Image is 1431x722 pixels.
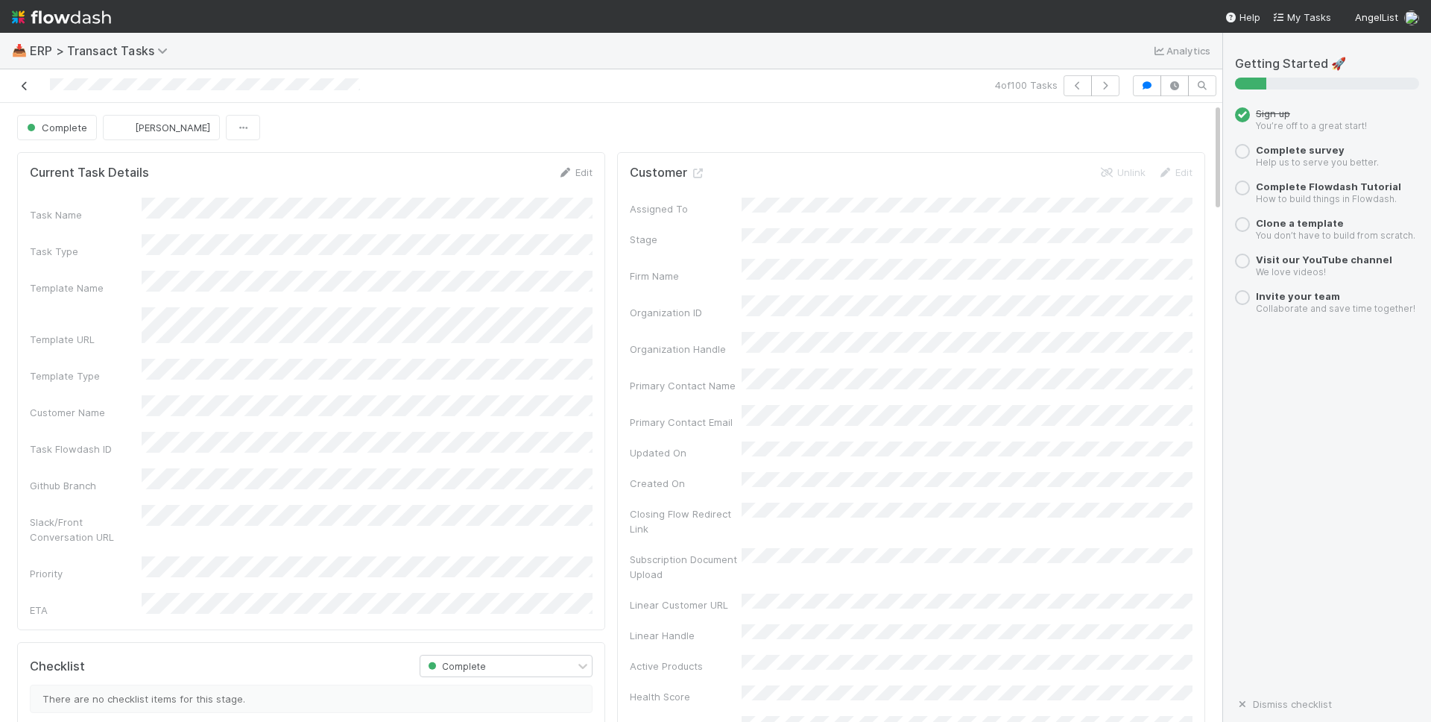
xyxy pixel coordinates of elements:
[1256,266,1326,277] small: We love videos!
[1256,254,1392,266] a: Visit our YouTube channel
[12,4,111,30] img: logo-inverted-e16ddd16eac7371096b0.svg
[12,44,27,57] span: 📥
[135,122,210,134] span: [PERSON_NAME]
[1225,10,1260,25] div: Help
[630,269,742,283] div: Firm Name
[1256,193,1397,204] small: How to build things in Flowdash.
[24,122,87,134] span: Complete
[1256,180,1401,192] a: Complete Flowdash Tutorial
[30,43,175,58] span: ERP > Transact Tasks
[1256,303,1415,314] small: Collaborate and save time together!
[116,120,130,135] img: avatar_11833ecc-818b-4748-aee0-9d6cf8466369.png
[1099,166,1146,178] a: Unlink
[30,244,142,259] div: Task Type
[30,566,142,581] div: Priority
[30,685,593,713] div: There are no checklist items for this stage.
[1256,217,1344,229] a: Clone a template
[1404,10,1419,25] img: avatar_11833ecc-818b-4748-aee0-9d6cf8466369.png
[630,415,742,430] div: Primary Contact Email
[630,659,742,674] div: Active Products
[103,115,220,140] button: [PERSON_NAME]
[630,166,705,180] h5: Customer
[425,661,486,672] span: Complete
[1256,230,1415,241] small: You don’t have to build from scratch.
[30,280,142,295] div: Template Name
[1157,166,1192,178] a: Edit
[630,689,742,704] div: Health Score
[30,166,149,180] h5: Current Task Details
[30,659,85,674] h5: Checklist
[1256,144,1345,156] a: Complete survey
[30,478,142,493] div: Github Branch
[1256,290,1340,302] a: Invite your team
[1235,57,1419,72] h5: Getting Started 🚀
[630,232,742,247] div: Stage
[30,405,142,420] div: Customer Name
[1256,107,1290,119] span: Sign up
[30,442,142,456] div: Task Flowdash ID
[1355,11,1398,23] span: AngelList
[1152,42,1210,60] a: Analytics
[30,207,142,222] div: Task Name
[30,368,142,383] div: Template Type
[17,115,97,140] button: Complete
[1256,157,1379,168] small: Help us to serve you better.
[557,166,593,178] a: Edit
[1256,120,1367,131] small: You’re off to a great start!
[30,515,142,544] div: Slack/Front Conversation URL
[630,506,742,536] div: Closing Flow Redirect Link
[630,476,742,491] div: Created On
[630,305,742,320] div: Organization ID
[1235,698,1332,710] a: Dismiss checklist
[630,628,742,643] div: Linear Handle
[630,342,742,357] div: Organization Handle
[630,201,742,216] div: Assigned To
[630,597,742,612] div: Linear Customer URL
[630,378,742,393] div: Primary Contact Name
[995,78,1058,92] span: 4 of 100 Tasks
[1272,10,1331,25] a: My Tasks
[30,603,142,618] div: ETA
[630,552,742,582] div: Subscription Document Upload
[30,332,142,347] div: Template URL
[630,445,742,460] div: Updated On
[1272,11,1331,23] span: My Tasks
